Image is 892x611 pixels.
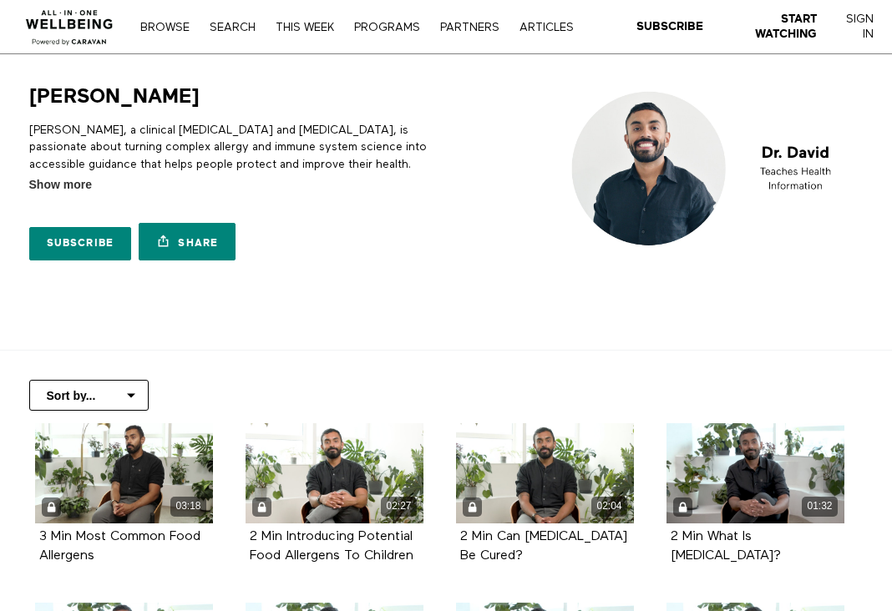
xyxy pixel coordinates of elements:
strong: Subscribe [636,20,703,33]
div: 02:04 [591,497,627,516]
div: 02:27 [381,497,417,516]
strong: 2 Min Introducing Potential Food Allergens To Children [250,530,413,563]
a: ARTICLES [511,22,582,33]
a: 2 Min Can Allergies Be Cured? 02:04 [456,423,634,523]
div: 01:32 [802,497,838,516]
a: 2 Min What Is [MEDICAL_DATA]? [671,530,781,562]
a: Subscribe [636,19,703,34]
span: Show more [29,176,92,194]
a: 3 Min Most Common Food Allergens 03:18 [35,423,213,523]
a: 2 Min Can [MEDICAL_DATA] Be Cured? [460,530,627,562]
a: PROGRAMS [346,22,428,33]
p: [PERSON_NAME], a clinical [MEDICAL_DATA] and [MEDICAL_DATA], is passionate about turning complex ... [29,122,440,173]
a: PARTNERS [432,22,508,33]
h1: [PERSON_NAME] [29,83,200,109]
a: Share [139,223,236,260]
div: 03:18 [170,497,206,516]
strong: 2 Min Can Allergies Be Cured? [460,530,627,563]
a: Subscribe [29,227,132,260]
nav: Primary [132,18,581,35]
a: Start Watching [720,12,817,42]
a: Sign In [834,12,874,42]
a: Browse [132,22,198,33]
a: Search [201,22,264,33]
a: 3 Min Most Common Food Allergens [39,530,200,562]
img: Dr. David [560,83,863,254]
strong: 2 Min What Is Lactose Intolerance? [671,530,781,563]
a: 2 Min Introducing Potential Food Allergens To Children [250,530,413,562]
a: 2 Min What Is Lactose Intolerance? 01:32 [666,423,844,523]
a: 2 Min Introducing Potential Food Allergens To Children 02:27 [246,423,423,523]
strong: Start Watching [755,13,817,40]
a: THIS WEEK [267,22,342,33]
strong: 3 Min Most Common Food Allergens [39,530,200,563]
